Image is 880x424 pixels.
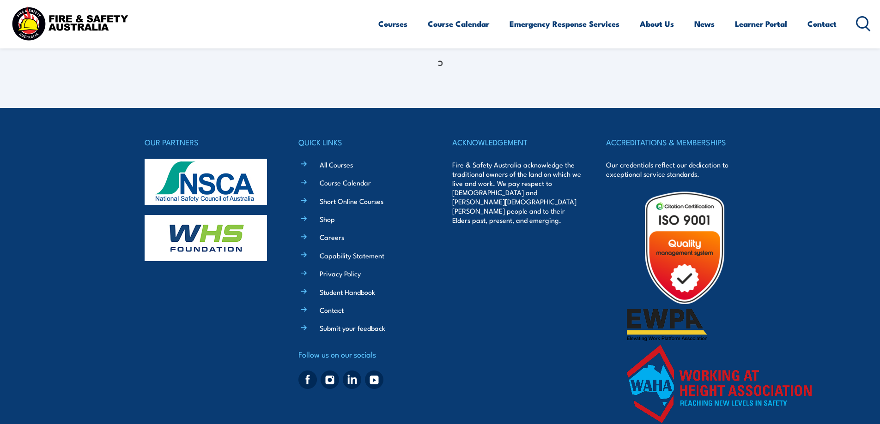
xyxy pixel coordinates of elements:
[298,348,428,361] h4: Follow us on our socials
[606,160,735,179] p: Our credentials reflect our dedication to exceptional service standards.
[145,136,274,149] h4: OUR PARTNERS
[627,190,742,305] img: Untitled design (19)
[510,12,619,36] a: Emergency Response Services
[320,178,371,187] a: Course Calendar
[452,136,582,149] h4: ACKNOWLEDGEMENT
[320,269,361,278] a: Privacy Policy
[320,196,383,206] a: Short Online Courses
[320,214,335,224] a: Shop
[452,160,582,225] p: Fire & Safety Australia acknowledge the traditional owners of the land on which we live and work....
[145,159,267,205] img: nsca-logo-footer
[735,12,787,36] a: Learner Portal
[320,305,344,315] a: Contact
[320,160,353,169] a: All Courses
[320,232,344,242] a: Careers
[428,12,489,36] a: Course Calendar
[694,12,715,36] a: News
[145,215,267,261] img: whs-logo-footer
[606,136,735,149] h4: ACCREDITATIONS & MEMBERSHIPS
[320,287,375,297] a: Student Handbook
[807,12,837,36] a: Contact
[378,12,407,36] a: Courses
[320,323,385,333] a: Submit your feedback
[298,136,428,149] h4: QUICK LINKS
[640,12,674,36] a: About Us
[627,345,812,423] img: WAHA Working at height association – view FSAs working at height courses
[627,309,707,341] img: ewpa-logo
[320,251,384,260] a: Capability Statement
